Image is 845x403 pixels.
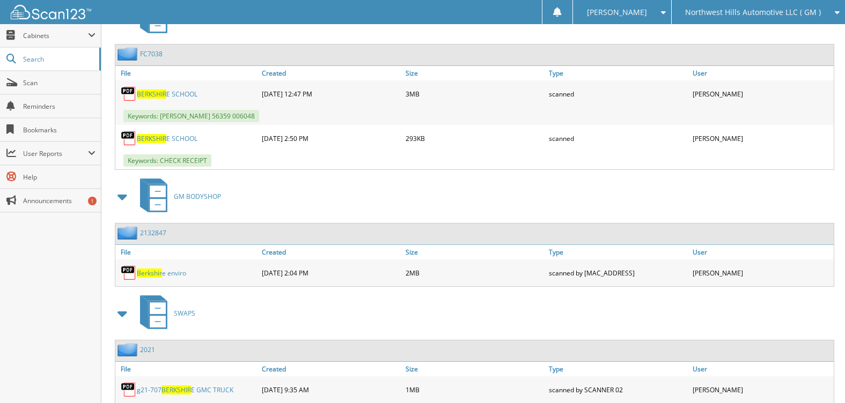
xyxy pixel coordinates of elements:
img: folder2.png [117,343,140,356]
span: Reminders [23,102,95,111]
span: Berkshir [137,268,162,278]
span: [PERSON_NAME] [587,9,647,16]
a: Type [546,66,690,80]
a: 2132847 [140,228,166,237]
div: 2MB [403,262,547,283]
span: Help [23,173,95,182]
a: File [115,245,259,259]
span: Keywords: CHECK RECEIPT [123,154,211,167]
div: [PERSON_NAME] [690,83,834,105]
span: User Reports [23,149,88,158]
div: 3MB [403,83,547,105]
a: User [690,66,834,80]
span: GM BODYSHOP [174,192,221,201]
div: scanned [546,128,690,149]
a: Created [259,66,403,80]
a: 2021 [140,345,155,354]
a: Type [546,245,690,259]
a: File [115,362,259,376]
a: Size [403,66,547,80]
span: Northwest Hills Automotive LLC ( GM ) [685,9,821,16]
div: [PERSON_NAME] [690,262,834,283]
span: Cabinets [23,31,88,40]
span: BERKSHIR [137,89,166,99]
span: BERKSHIR [137,134,166,143]
div: [DATE] 9:35 AM [259,379,403,400]
span: Announcements [23,196,95,205]
a: Type [546,362,690,376]
span: Scan [23,78,95,87]
div: [DATE] 2:04 PM [259,262,403,283]
div: [PERSON_NAME] [690,128,834,149]
img: scan123-logo-white.svg [11,5,91,19]
div: scanned by SCANNER 02 [546,379,690,400]
a: FC7038 [140,49,163,58]
a: GM BODYSHOP [134,175,221,218]
img: PDF.png [121,130,137,146]
span: Bookmarks [23,125,95,135]
div: scanned by [MAC_ADDRESS] [546,262,690,283]
img: folder2.png [117,47,140,61]
a: User [690,362,834,376]
a: Berkshire enviro [137,268,186,278]
iframe: Chat Widget [791,352,845,403]
div: [DATE] 12:47 PM [259,83,403,105]
div: 1 [88,197,97,205]
a: BERKSHIRE SCHOOL [137,134,197,143]
a: File [115,66,259,80]
img: PDF.png [121,265,137,281]
span: Keywords: [PERSON_NAME] 56359 006048 [123,110,259,122]
a: SWAPS [134,292,195,334]
div: [PERSON_NAME] [690,379,834,400]
img: folder2.png [117,226,140,240]
a: Size [403,362,547,376]
div: [DATE] 2:50 PM [259,128,403,149]
a: BERKSHIRE SCHOOL [137,89,197,99]
img: PDF.png [121,382,137,398]
a: Created [259,362,403,376]
div: scanned [546,83,690,105]
div: 1MB [403,379,547,400]
a: g21-707BERKSHIRE GMC TRUCK [137,385,233,394]
span: SWAPS [174,309,195,318]
div: 293KB [403,128,547,149]
a: Size [403,245,547,259]
img: PDF.png [121,86,137,102]
span: BERKSHIR [161,385,191,394]
span: Search [23,55,94,64]
a: User [690,245,834,259]
a: Created [259,245,403,259]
